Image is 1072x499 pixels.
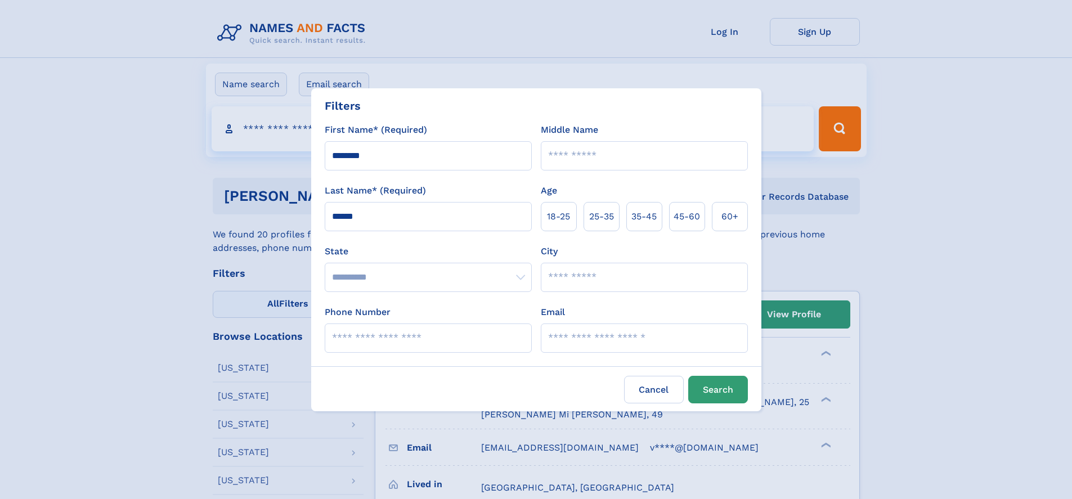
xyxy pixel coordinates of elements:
span: 60+ [721,210,738,223]
div: Filters [325,97,361,114]
button: Search [688,376,748,403]
label: City [541,245,558,258]
span: 35‑45 [631,210,657,223]
label: Phone Number [325,305,391,319]
label: Age [541,184,557,197]
span: 45‑60 [674,210,700,223]
label: Cancel [624,376,684,403]
label: Email [541,305,565,319]
label: Last Name* (Required) [325,184,426,197]
label: Middle Name [541,123,598,137]
label: State [325,245,532,258]
span: 18‑25 [547,210,570,223]
label: First Name* (Required) [325,123,427,137]
span: 25‑35 [589,210,614,223]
